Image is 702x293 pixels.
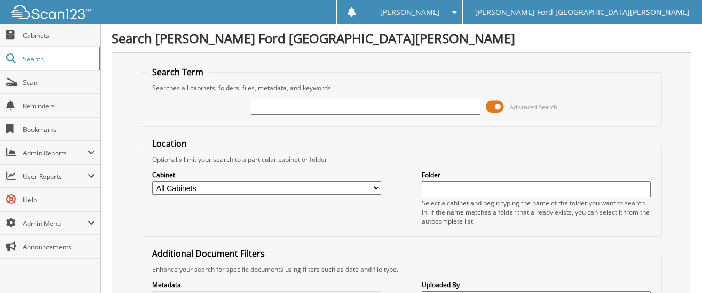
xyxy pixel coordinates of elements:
legend: Location [147,138,192,149]
label: Folder [422,170,651,179]
span: [PERSON_NAME] [380,9,440,15]
div: Searches all cabinets, folders, files, metadata, and keywords [147,83,656,92]
span: Advanced Search [510,103,557,111]
div: Optionally limit your search to a particular cabinet or folder [147,155,656,164]
h1: Search [PERSON_NAME] Ford [GEOGRAPHIC_DATA][PERSON_NAME] [112,29,691,47]
label: Uploaded By [422,280,651,289]
span: Cabinets [23,31,95,40]
span: Bookmarks [23,125,95,134]
span: Admin Reports [23,148,88,157]
span: Announcements [23,242,95,251]
img: scan123-logo-white.svg [11,5,91,19]
span: Admin Menu [23,219,88,228]
span: Search [23,54,93,64]
legend: Search Term [147,66,209,78]
span: Help [23,195,95,204]
div: Enhance your search for specific documents using filters such as date and file type. [147,265,656,274]
label: Metadata [152,280,381,289]
legend: Additional Document Filters [147,248,270,259]
span: Reminders [23,101,95,110]
span: User Reports [23,172,88,181]
span: Scan [23,78,95,87]
span: [PERSON_NAME] Ford [GEOGRAPHIC_DATA][PERSON_NAME] [475,9,690,15]
label: Cabinet [152,170,381,179]
div: Select a cabinet and begin typing the name of the folder you want to search in. If the name match... [422,199,651,226]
